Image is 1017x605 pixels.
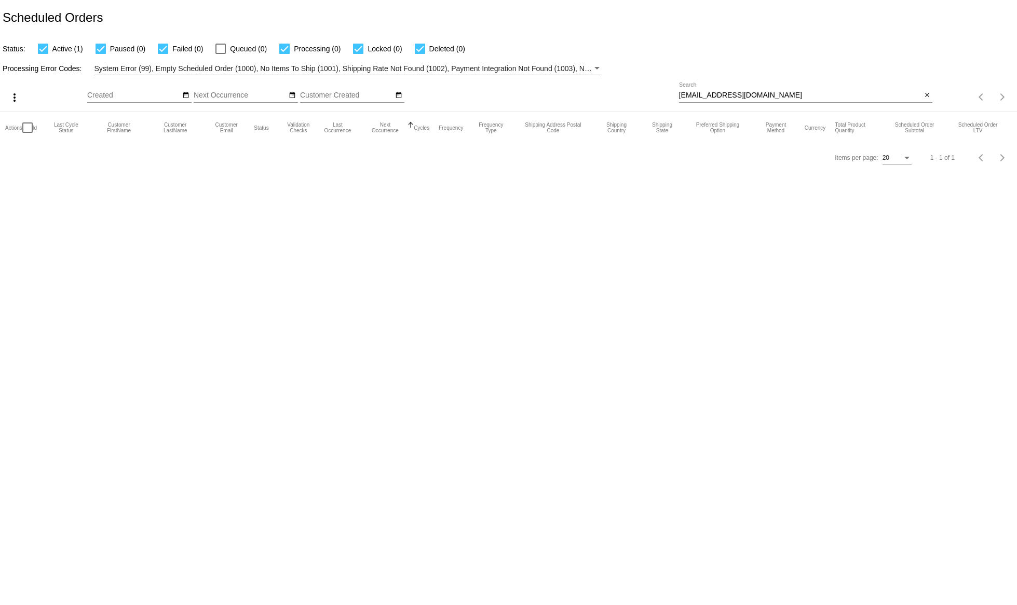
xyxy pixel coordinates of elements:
[930,154,955,161] div: 1 - 1 of 1
[885,122,944,133] button: Change sorting for Subtotal
[472,122,509,133] button: Change sorting for FrequencyType
[3,64,82,73] span: Processing Error Codes:
[230,43,267,55] span: Queued (0)
[208,122,245,133] button: Change sorting for CustomerEmail
[278,112,319,143] mat-header-cell: Validation Checks
[94,62,602,75] mat-select: Filter by Processing Error Codes
[835,154,878,161] div: Items per page:
[319,122,357,133] button: Change sorting for LastOccurrenceUtc
[366,122,404,133] button: Change sorting for NextOccurrenceUtc
[152,122,199,133] button: Change sorting for CustomerLastName
[645,122,679,133] button: Change sorting for ShippingState
[3,45,25,53] span: Status:
[971,87,992,107] button: Previous page
[87,91,181,100] input: Created
[33,125,37,131] button: Change sorting for Id
[756,122,795,133] button: Change sorting for PaymentMethod.Type
[395,91,402,100] mat-icon: date_range
[992,147,1013,168] button: Next page
[992,87,1013,107] button: Next page
[953,122,1002,133] button: Change sorting for LifetimeValue
[194,91,287,100] input: Next Occurrence
[883,154,889,161] span: 20
[110,43,145,55] span: Paused (0)
[182,91,189,100] mat-icon: date_range
[52,43,83,55] span: Active (1)
[96,122,143,133] button: Change sorting for CustomerFirstName
[883,155,912,162] mat-select: Items per page:
[289,91,296,100] mat-icon: date_range
[971,147,992,168] button: Previous page
[172,43,203,55] span: Failed (0)
[414,125,429,131] button: Change sorting for Cycles
[519,122,587,133] button: Change sorting for ShippingPostcode
[5,112,22,143] mat-header-cell: Actions
[924,91,931,100] mat-icon: close
[439,125,463,131] button: Change sorting for Frequency
[597,122,636,133] button: Change sorting for ShippingCountry
[368,43,402,55] span: Locked (0)
[294,43,341,55] span: Processing (0)
[46,122,86,133] button: Change sorting for LastProcessingCycleId
[300,91,394,100] input: Customer Created
[835,112,885,143] mat-header-cell: Total Product Quantity
[688,122,748,133] button: Change sorting for PreferredShippingOption
[805,125,826,131] button: Change sorting for CurrencyIso
[8,91,21,104] mat-icon: more_vert
[3,10,103,25] h2: Scheduled Orders
[679,91,922,100] input: Search
[921,90,932,101] button: Clear
[254,125,268,131] button: Change sorting for Status
[429,43,465,55] span: Deleted (0)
